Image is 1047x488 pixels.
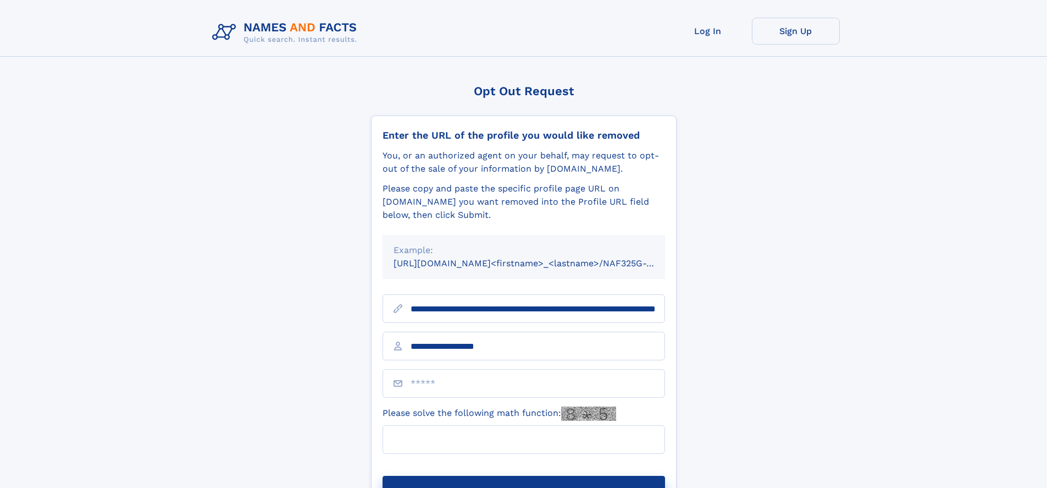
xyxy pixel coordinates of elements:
[208,18,366,47] img: Logo Names and Facts
[383,407,616,421] label: Please solve the following math function:
[383,129,665,141] div: Enter the URL of the profile you would like removed
[394,244,654,257] div: Example:
[394,258,686,268] small: [URL][DOMAIN_NAME]<firstname>_<lastname>/NAF325G-xxxxxxxx
[371,84,677,98] div: Opt Out Request
[383,182,665,222] div: Please copy and paste the specific profile page URL on [DOMAIN_NAME] you want removed into the Pr...
[752,18,840,45] a: Sign Up
[383,149,665,176] div: You, or an authorized agent on your behalf, may request to opt-out of the sale of your informatio...
[664,18,752,45] a: Log In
